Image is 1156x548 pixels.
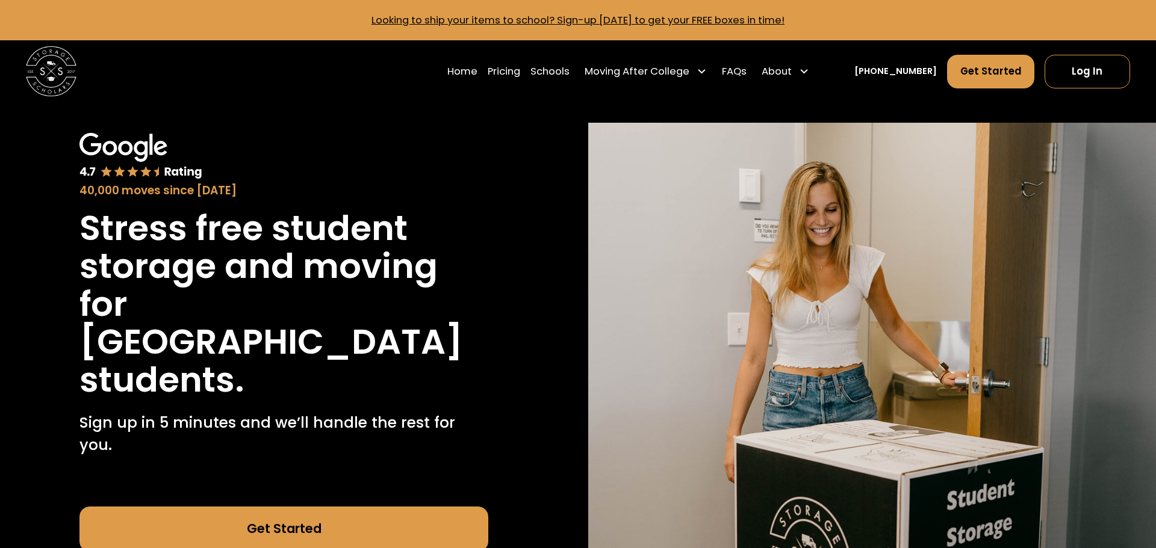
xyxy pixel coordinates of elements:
[79,361,244,399] h1: students.
[79,182,488,199] div: 40,000 moves since [DATE]
[488,54,520,89] a: Pricing
[79,323,463,361] h1: [GEOGRAPHIC_DATA]
[1045,55,1130,88] a: Log In
[79,411,488,457] p: Sign up in 5 minutes and we’ll handle the rest for you.
[947,55,1035,88] a: Get Started
[530,54,570,89] a: Schools
[762,64,792,79] div: About
[447,54,477,89] a: Home
[722,54,747,89] a: FAQs
[371,13,785,27] a: Looking to ship your items to school? Sign-up [DATE] to get your FREE boxes in time!
[79,133,202,180] img: Google 4.7 star rating
[26,46,76,96] img: Storage Scholars main logo
[79,209,488,323] h1: Stress free student storage and moving for
[585,64,689,79] div: Moving After College
[854,65,937,78] a: [PHONE_NUMBER]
